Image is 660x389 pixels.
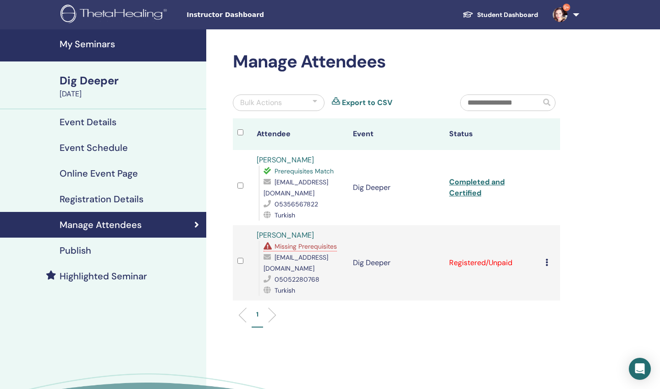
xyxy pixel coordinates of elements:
[60,39,201,50] h4: My Seminars
[240,97,282,108] div: Bulk Actions
[60,73,201,89] div: Dig Deeper
[348,150,445,225] td: Dig Deeper
[275,200,318,208] span: 05356567822
[187,10,324,20] span: Instructor Dashboard
[462,11,473,18] img: graduation-cap-white.svg
[449,177,505,198] a: Completed and Certified
[553,7,567,22] img: default.jpg
[275,242,337,250] span: Missing Prerequisites
[256,310,258,319] p: 1
[275,167,334,175] span: Prerequisites Match
[60,271,147,282] h4: Highlighted Seminar
[60,219,142,230] h4: Manage Attendees
[348,118,445,150] th: Event
[60,117,116,128] h4: Event Details
[275,211,295,219] span: Turkish
[60,5,170,25] img: logo.png
[233,51,560,72] h2: Manage Attendees
[257,155,314,165] a: [PERSON_NAME]
[60,89,201,100] div: [DATE]
[264,178,328,197] span: [EMAIL_ADDRESS][DOMAIN_NAME]
[257,230,314,240] a: [PERSON_NAME]
[264,253,328,272] span: [EMAIL_ADDRESS][DOMAIN_NAME]
[629,358,651,380] div: Open Intercom Messenger
[60,168,138,179] h4: Online Event Page
[252,118,348,150] th: Attendee
[275,275,319,283] span: 05052280768
[54,73,206,100] a: Dig Deeper[DATE]
[563,4,570,11] span: 9+
[60,194,143,205] h4: Registration Details
[60,142,128,153] h4: Event Schedule
[342,97,392,108] a: Export to CSV
[348,225,445,300] td: Dig Deeper
[445,118,541,150] th: Status
[455,6,545,23] a: Student Dashboard
[60,245,91,256] h4: Publish
[275,286,295,295] span: Turkish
